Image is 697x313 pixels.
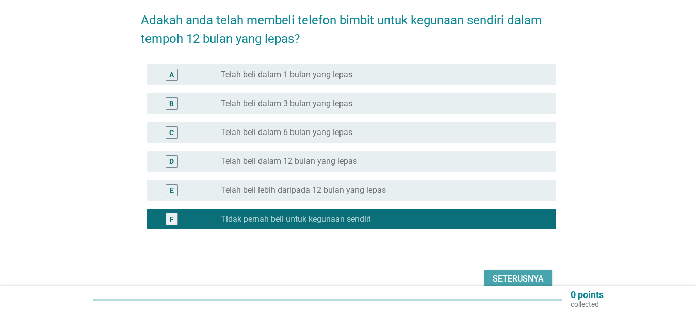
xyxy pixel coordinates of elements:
[571,300,604,309] p: collected
[221,214,371,224] label: Tidak pernah beli untuk kegunaan sendiri
[221,70,352,80] label: Telah beli dalam 1 bulan yang lepas
[169,127,174,138] div: C
[141,1,556,48] h2: Adakah anda telah membeli telefon bimbit untuk kegunaan sendiri dalam tempoh 12 bulan yang lepas?
[484,270,552,288] button: Seterusnya
[493,273,544,285] div: Seterusnya
[571,290,604,300] p: 0 points
[170,214,174,225] div: F
[170,185,174,196] div: E
[221,185,386,195] label: Telah beli lebih daripada 12 bulan yang lepas
[169,70,174,80] div: A
[169,98,174,109] div: B
[221,156,357,167] label: Telah beli dalam 12 bulan yang lepas
[169,156,174,167] div: D
[221,127,352,138] label: Telah beli dalam 6 bulan yang lepas
[221,98,352,109] label: Telah beli dalam 3 bulan yang lepas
